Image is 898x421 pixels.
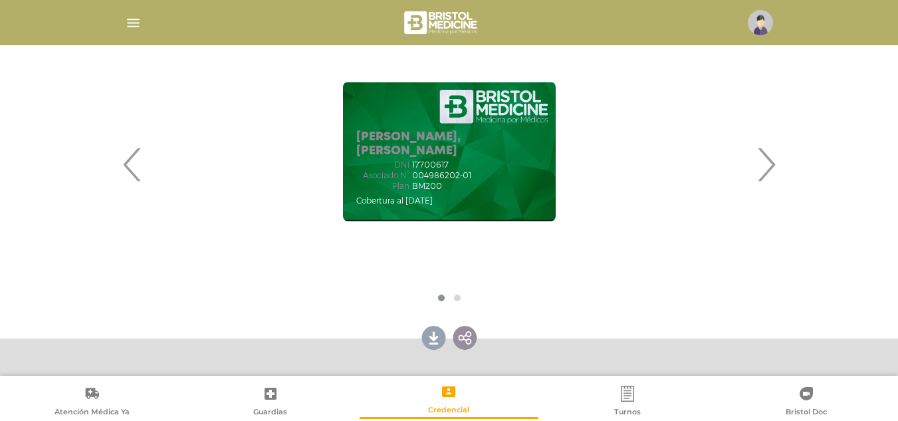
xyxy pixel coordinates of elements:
span: Next [753,128,779,200]
span: 004986202-01 [412,171,471,180]
span: 17700617 [412,160,449,170]
span: Plan [356,182,409,191]
a: Credencial [360,383,538,417]
span: Atención Médica Ya [55,407,130,419]
span: Asociado N° [356,171,409,180]
h5: [PERSON_NAME], [PERSON_NAME] [356,130,542,159]
span: Previous [120,128,146,200]
a: Bristol Doc [717,385,895,419]
span: Turnos [614,407,641,419]
a: Guardias [181,385,360,419]
span: DNI [356,160,409,170]
span: Bristol Doc [786,407,827,419]
img: Cober_menu-lines-white.svg [125,15,142,31]
a: Atención Médica Ya [3,385,181,419]
a: Turnos [538,385,717,419]
span: BM200 [412,182,442,191]
span: Guardias [253,407,287,419]
img: profile-placeholder.svg [748,10,773,35]
span: Cobertura al [DATE] [356,196,433,206]
span: Credencial [428,405,469,417]
img: bristol-medicine-blanco.png [402,7,481,39]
